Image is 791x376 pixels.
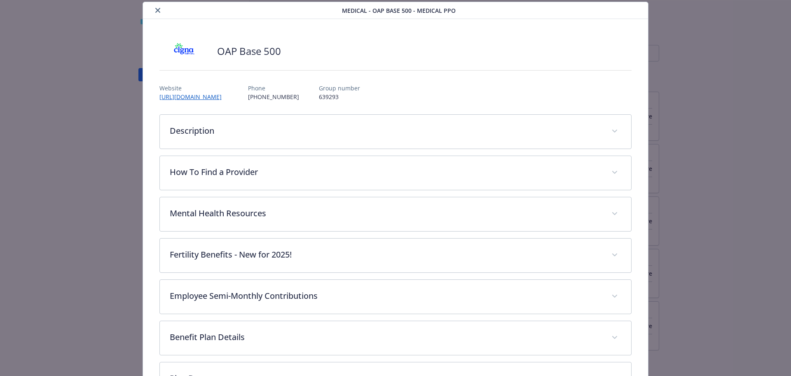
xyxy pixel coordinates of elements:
[160,156,632,190] div: How To Find a Provider
[170,207,602,220] p: Mental Health Resources
[159,39,209,64] img: CIGNA
[170,248,602,261] p: Fertility Benefits - New for 2025!
[248,84,299,92] p: Phone
[170,125,602,137] p: Description
[160,197,632,231] div: Mental Health Resources
[153,5,163,15] button: close
[160,321,632,355] div: Benefit Plan Details
[319,92,360,101] p: 639293
[170,166,602,178] p: How To Find a Provider
[160,280,632,314] div: Employee Semi-Monthly Contributions
[170,290,602,302] p: Employee Semi-Monthly Contributions
[319,84,360,92] p: Group number
[159,93,228,101] a: [URL][DOMAIN_NAME]
[342,6,456,15] span: Medical - OAP Base 500 - Medical PPO
[160,115,632,149] div: Description
[160,239,632,272] div: Fertility Benefits - New for 2025!
[248,92,299,101] p: [PHONE_NUMBER]
[217,44,281,58] h2: OAP Base 500
[170,331,602,343] p: Benefit Plan Details
[159,84,228,92] p: Website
